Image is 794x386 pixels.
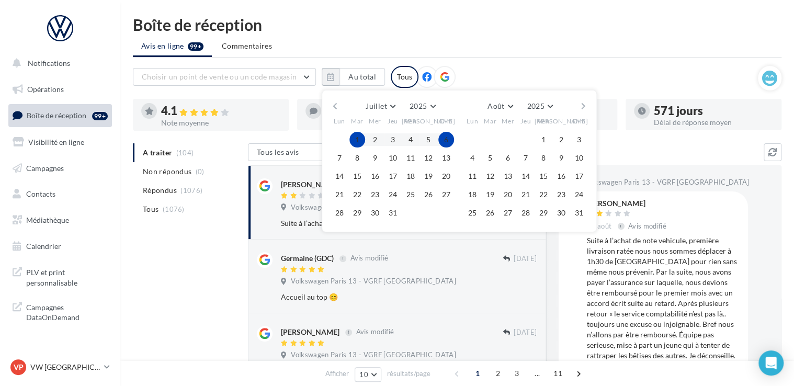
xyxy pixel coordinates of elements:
a: Boîte de réception99+ [6,104,114,127]
div: [PERSON_NAME] [281,327,339,337]
button: 17 [571,168,587,184]
span: [DATE] [514,328,537,337]
span: Contacts [26,189,55,198]
p: VW [GEOGRAPHIC_DATA] 13 [30,362,100,372]
a: Visibilité en ligne [6,131,114,153]
button: 25 [464,205,480,221]
button: 20 [500,187,516,202]
span: Visibilité en ligne [28,138,84,146]
a: Campagnes DataOnDemand [6,296,114,327]
button: 14 [518,168,534,184]
span: 2025 [410,101,427,110]
button: 15 [349,168,365,184]
button: 2025 [405,99,439,113]
span: Dim [440,117,452,126]
a: PLV et print personnalisable [6,261,114,292]
span: Avis modifié [350,254,388,263]
button: 1 [349,132,365,147]
button: 3 [571,132,587,147]
a: Campagnes [6,157,114,179]
button: 8 [536,150,551,166]
button: Juillet [361,99,399,113]
button: 9 [553,150,569,166]
span: Répondus [143,185,177,196]
span: Boîte de réception [27,111,86,120]
button: 8 [349,150,365,166]
button: 27 [500,205,516,221]
div: 4.1 [161,105,280,117]
span: Mar [351,117,364,126]
button: 23 [367,187,383,202]
span: Commentaires [222,41,272,51]
button: 31 [385,205,401,221]
button: 26 [421,187,436,202]
button: 22 [349,187,365,202]
span: résultats/page [387,369,430,379]
button: Au total [322,68,385,86]
div: Tous [391,66,418,88]
button: 4 [464,150,480,166]
button: 15 [536,168,551,184]
button: 29 [349,205,365,221]
div: Suite à l’achat de note vehicule, première livraison ratée nous nous sommes déplacer à 1h30 de [G... [587,235,740,382]
button: 1 [536,132,551,147]
button: 21 [332,187,347,202]
span: Dim [573,117,585,126]
span: Avis modifié [628,222,666,230]
button: 12 [482,168,498,184]
div: Accueil au top 😊 [281,292,469,302]
button: 16 [553,168,569,184]
span: Opérations [27,85,64,94]
button: 11 [464,168,480,184]
span: Juillet [366,101,387,110]
button: Août [483,99,517,113]
span: Volkswagen Paris 13 - VGRF [GEOGRAPHIC_DATA] [291,277,456,286]
button: 29 [536,205,551,221]
button: 4 [403,132,418,147]
span: VP [14,362,24,372]
div: [PERSON_NAME] [281,179,339,190]
button: 17 [385,168,401,184]
div: Note moyenne [161,119,280,127]
span: (0) [196,167,205,176]
button: 30 [553,205,569,221]
button: 23 [553,187,569,202]
div: Open Intercom Messenger [758,350,784,376]
span: Mer [369,117,381,126]
span: ... [529,365,546,382]
a: Opérations [6,78,114,100]
button: 28 [518,205,534,221]
div: Boîte de réception [133,17,781,32]
button: 2 [367,132,383,147]
span: Campagnes [26,163,64,172]
button: 18 [403,168,418,184]
span: Calendrier [26,242,61,251]
span: (1076) [163,205,185,213]
div: 99+ [92,112,108,120]
span: 11 [549,365,566,382]
button: 3 [385,132,401,147]
span: (1076) [180,186,202,195]
button: 30 [367,205,383,221]
a: Contacts [6,183,114,205]
button: 19 [421,168,436,184]
span: [PERSON_NAME] [402,117,456,126]
button: 10 [571,150,587,166]
button: 28 [332,205,347,221]
div: 571 jours [654,105,773,117]
button: 22 [536,187,551,202]
a: Calendrier [6,235,114,257]
button: 2025 [523,99,557,113]
button: Choisir un point de vente ou un code magasin [133,68,316,86]
button: 18 [464,187,480,202]
button: 11 [403,150,418,166]
span: Campagnes DataOnDemand [26,300,108,323]
div: Délai de réponse moyen [654,119,773,126]
button: 13 [438,150,454,166]
button: 6 [438,132,454,147]
span: Volkswagen Paris 13 - VGRF [GEOGRAPHIC_DATA] [291,350,456,360]
span: [PERSON_NAME] [535,117,588,126]
button: 10 [355,367,381,382]
span: [DATE] [514,254,537,264]
span: 2025 [527,101,544,110]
